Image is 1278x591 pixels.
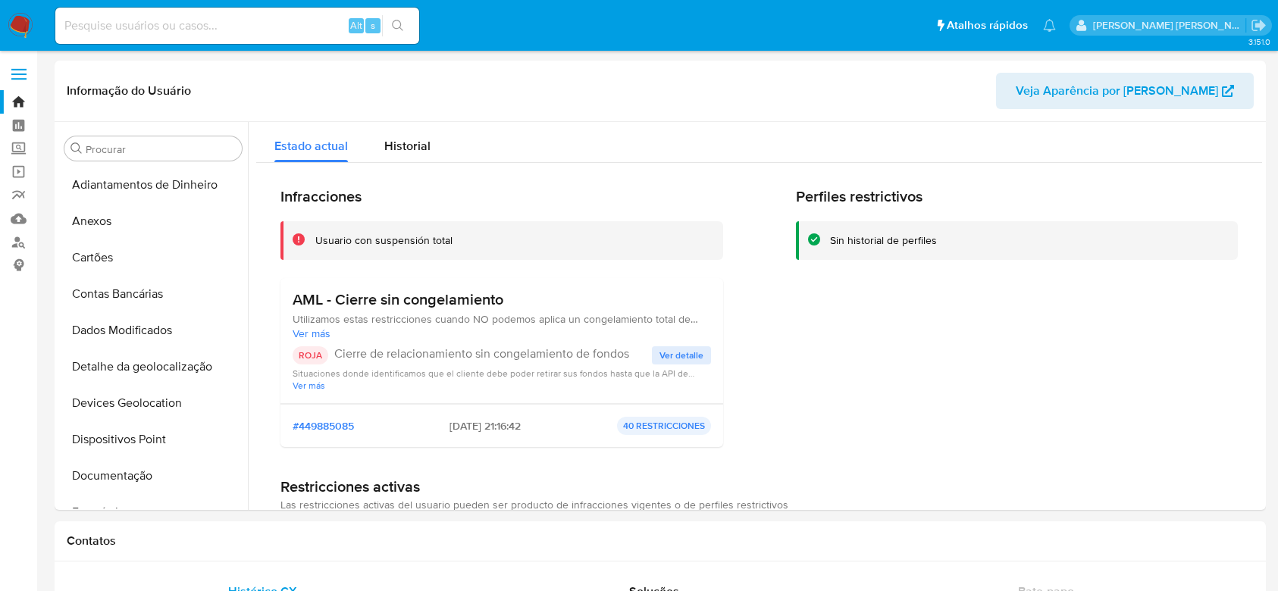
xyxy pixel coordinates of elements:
[67,533,1254,549] h1: Contatos
[58,167,248,203] button: Adiantamentos de Dinheiro
[996,73,1254,109] button: Veja Aparência por [PERSON_NAME]
[58,494,248,530] button: Empréstimos
[371,18,375,33] span: s
[58,203,248,239] button: Anexos
[58,276,248,312] button: Contas Bancárias
[947,17,1028,33] span: Atalhos rápidos
[1043,19,1056,32] a: Notificações
[55,16,419,36] input: Pesquise usuários ou casos...
[70,142,83,155] button: Procurar
[1016,73,1218,109] span: Veja Aparência por [PERSON_NAME]
[58,458,248,494] button: Documentação
[382,15,413,36] button: search-icon
[350,18,362,33] span: Alt
[67,83,191,98] h1: Informação do Usuário
[58,385,248,421] button: Devices Geolocation
[1093,18,1246,33] p: lucas.santiago@mercadolivre.com
[1251,17,1267,33] a: Sair
[58,349,248,385] button: Detalhe da geolocalização
[58,312,248,349] button: Dados Modificados
[86,142,236,156] input: Procurar
[58,239,248,276] button: Cartões
[58,421,248,458] button: Dispositivos Point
